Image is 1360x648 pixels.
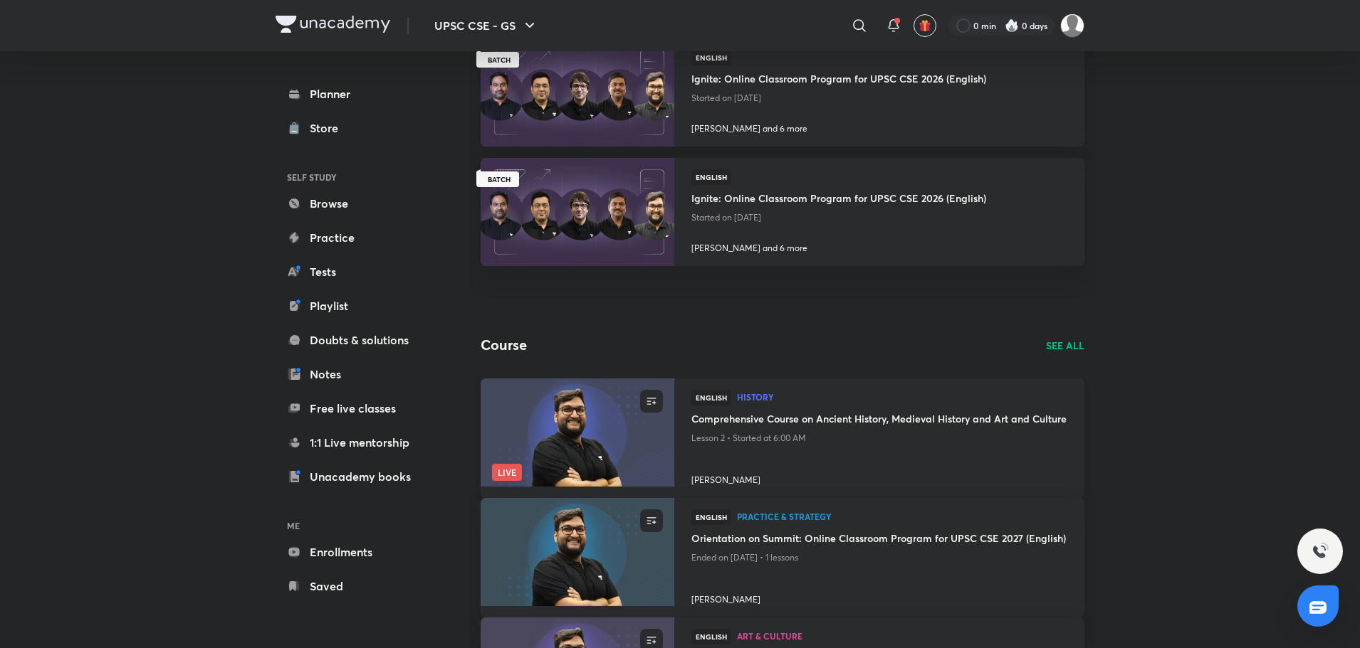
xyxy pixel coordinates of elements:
[481,158,674,266] a: ThumbnailBATCH
[276,428,441,457] a: 1:1 Live mentorship
[737,632,1067,642] a: Art & Culture
[691,531,1067,548] a: Orientation on Summit: Online Classroom Program for UPSC CSE 2027 (English)
[914,14,936,37] button: avatar
[737,393,1067,401] span: History
[1312,543,1329,560] img: ttu
[276,394,441,423] a: Free live classes
[276,80,441,108] a: Planner
[691,185,986,208] a: Ignite: Online Classroom Program for UPSC CSE 2026 (English)
[276,360,441,388] a: Notes
[691,50,731,65] span: English
[691,629,731,644] span: English
[919,19,931,32] img: avatar
[691,468,1067,487] a: [PERSON_NAME]
[691,588,1067,606] a: [PERSON_NAME]
[691,65,986,89] a: Ignite: Online Classroom Program for UPSC CSE 2026 (English)
[488,56,511,63] span: BATCH
[276,326,441,354] a: Doubts & solutions
[691,390,731,405] span: English
[481,378,674,498] a: new-thumbnailLive
[1060,14,1084,38] img: ADITYA
[478,156,676,267] img: Thumbnail
[691,509,731,525] span: English
[276,292,441,320] a: Playlist
[276,114,441,142] a: Store
[691,208,986,227] p: Started on [DATE]
[481,334,527,356] h2: Course
[737,512,1067,521] span: Practice & Strategy
[276,572,441,600] a: Saved
[737,632,1067,640] span: Art & Culture
[481,498,674,617] a: new-thumbnail
[492,464,522,481] span: Live
[691,429,1067,447] p: Lesson 2 • Started at 6:00 AM
[478,496,676,607] img: new-thumbnail
[488,176,511,183] span: BATCH
[737,512,1067,522] a: Practice & Strategy
[276,16,390,33] img: Company Logo
[276,16,390,36] a: Company Logo
[1005,18,1019,33] img: streak
[478,377,676,487] img: new-thumbnail
[310,119,347,137] div: Store
[691,548,1067,567] p: Ended on [DATE] • 1 lessons
[691,122,986,135] p: [PERSON_NAME] and 6 more
[691,242,986,255] p: [PERSON_NAME] and 6 more
[276,189,441,218] a: Browse
[1046,338,1084,353] a: SEE ALL
[691,169,731,185] span: English
[276,538,441,566] a: Enrollments
[691,411,1067,429] a: Comprehensive Course on Ancient History, Medieval History and Art and Culture
[478,37,676,147] img: Thumbnail
[691,89,986,107] p: Started on [DATE]
[276,165,441,189] h6: SELF STUDY
[481,38,674,147] a: ThumbnailBATCH
[276,223,441,252] a: Practice
[276,257,441,286] a: Tests
[737,393,1067,403] a: History
[276,514,441,538] h6: ME
[426,11,547,40] button: UPSC CSE - GS
[276,462,441,491] a: Unacademy books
